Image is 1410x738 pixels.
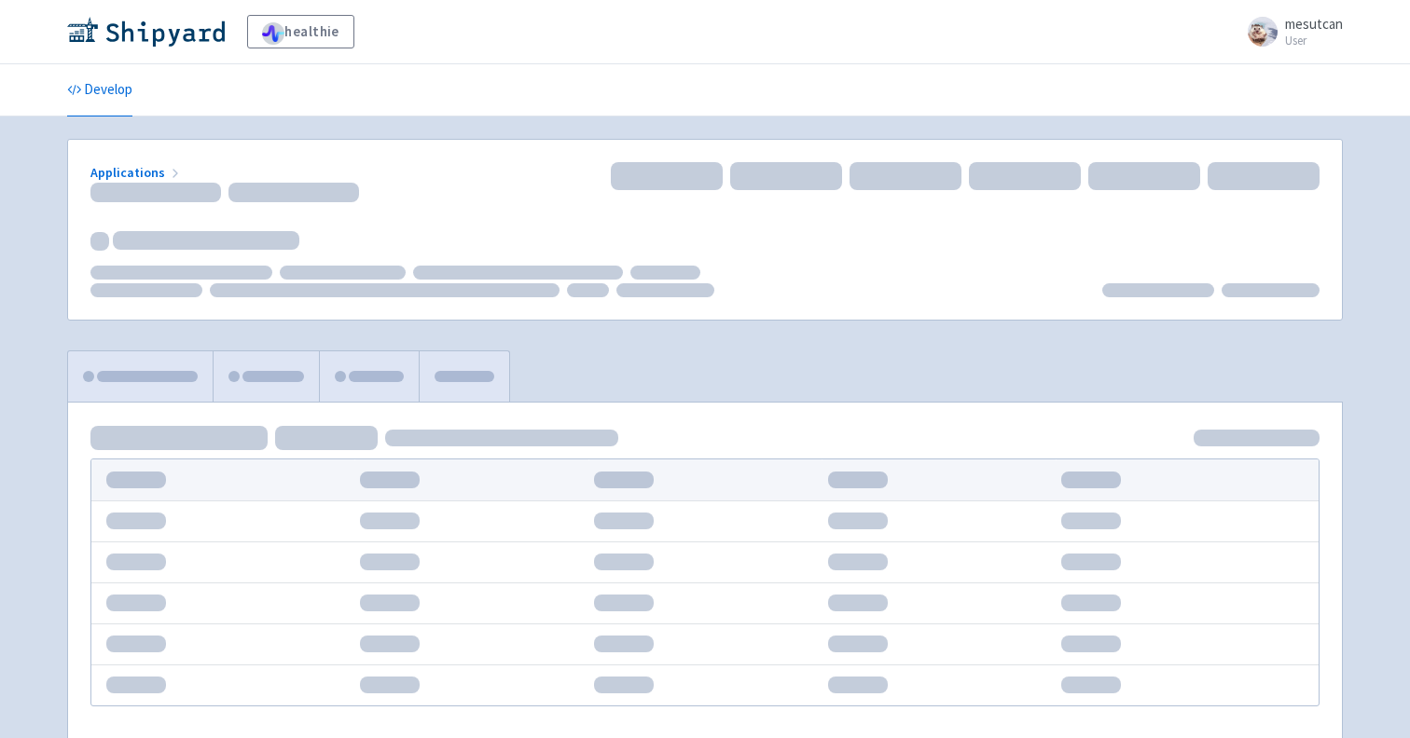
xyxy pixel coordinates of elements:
[1285,34,1343,47] small: User
[247,15,354,48] a: healthie
[1285,15,1343,33] span: mesutcan
[90,164,183,181] a: Applications
[67,64,132,116] a: Develop
[1237,17,1343,47] a: mesutcan User
[67,17,225,47] img: Shipyard logo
